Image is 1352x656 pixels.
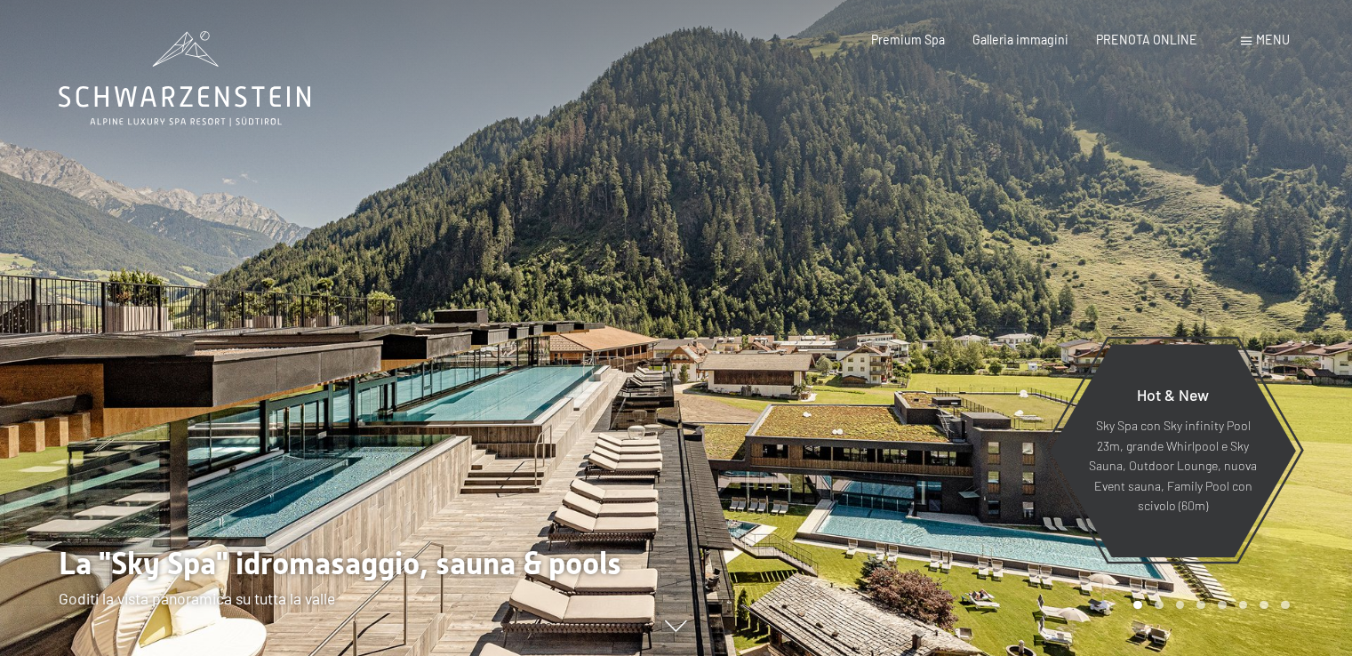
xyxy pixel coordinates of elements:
div: Carousel Page 2 [1155,601,1164,610]
div: Carousel Page 3 [1176,601,1185,610]
p: Sky Spa con Sky infinity Pool 23m, grande Whirlpool e Sky Sauna, Outdoor Lounge, nuova Event saun... [1088,416,1258,516]
div: Carousel Page 4 [1196,601,1205,610]
div: Carousel Page 7 [1260,601,1268,610]
a: PRENOTA ONLINE [1096,32,1197,47]
span: Menu [1256,32,1290,47]
div: Carousel Page 1 (Current Slide) [1133,601,1142,610]
a: Premium Spa [871,32,945,47]
div: Carousel Page 8 [1281,601,1290,610]
div: Carousel Page 6 [1239,601,1248,610]
a: Galleria immagini [972,32,1068,47]
div: Carousel Page 5 [1218,601,1227,610]
a: Hot & New Sky Spa con Sky infinity Pool 23m, grande Whirlpool e Sky Sauna, Outdoor Lounge, nuova ... [1049,343,1297,558]
span: Hot & New [1137,385,1209,404]
div: Carousel Pagination [1127,601,1289,610]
